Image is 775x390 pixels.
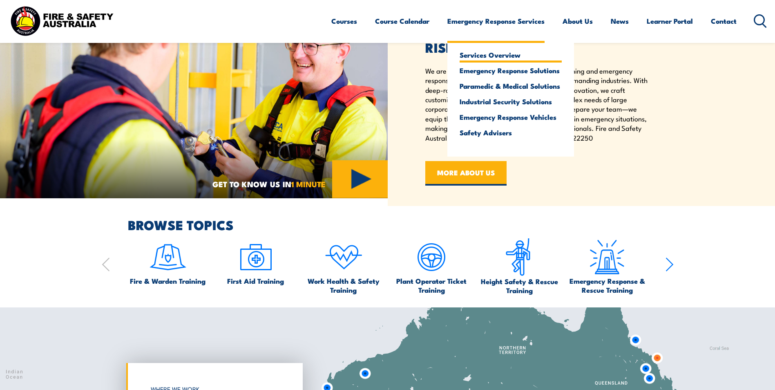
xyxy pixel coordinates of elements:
[647,10,693,32] a: Learner Portal
[460,51,562,58] a: Services Overview
[567,276,647,294] span: Emergency Response & Rescue Training
[460,82,562,90] a: Paramedic & Medical Solutions
[425,161,507,186] a: MORE ABOUT US
[331,10,357,32] a: Courses
[304,238,384,294] a: Work Health & Safety Training
[391,238,471,294] a: Plant Operator Ticket Training
[149,238,187,276] img: icon-1
[611,10,629,32] a: News
[567,238,647,294] a: Emergency Response & Rescue Training
[227,276,284,285] span: First Aid Training
[425,18,649,53] h2: CORPORATE TRAINING AND HIGH-RISK OPERATIONS
[479,238,559,295] a: Height Safety & Rescue Training
[711,10,737,32] a: Contact
[304,276,384,294] span: Work Health & Safety Training
[500,238,538,277] img: icon-6
[391,276,471,294] span: Plant Operator Ticket Training
[425,66,649,142] p: We are recognised for our expertise in safety training and emergency response, serving Australia’...
[375,10,429,32] a: Course Calendar
[460,113,562,121] a: Emergency Response Vehicles
[291,178,326,190] strong: 1 MINUTE
[460,67,562,74] a: Emergency Response Solutions
[237,238,275,276] img: icon-2
[460,129,562,136] a: Safety Advisers
[130,238,205,285] a: Fire & Warden Training
[588,238,626,276] img: Emergency Response Icon
[563,10,593,32] a: About Us
[128,219,674,230] h2: BROWSE TOPICS
[460,98,562,105] a: Industrial Security Solutions
[479,277,559,295] span: Height Safety & Rescue Training
[227,238,284,285] a: First Aid Training
[447,10,545,32] a: Emergency Response Services
[212,180,326,188] span: GET TO KNOW US IN
[130,276,205,285] span: Fire & Warden Training
[412,238,451,276] img: icon-5
[324,238,363,276] img: icon-4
